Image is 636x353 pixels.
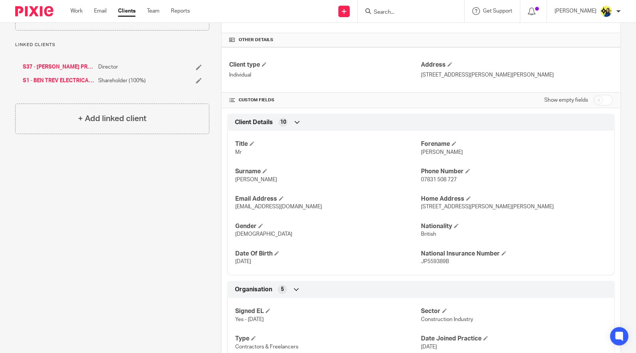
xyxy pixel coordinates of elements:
span: 10 [280,118,286,126]
input: Search [373,9,442,16]
a: S1 - BEN TREV ELECTRICAL SOLUTIONS LTD [23,77,94,85]
h4: CUSTOM FIELDS [229,97,421,103]
span: 5 [281,286,284,293]
span: Yes - [DATE] [235,317,264,322]
h4: Forename [421,140,607,148]
h4: Signed EL [235,307,421,315]
h4: Gender [235,222,421,230]
span: Get Support [483,8,512,14]
h4: Title [235,140,421,148]
span: Other details [239,37,273,43]
h4: Phone Number [421,168,607,176]
h4: Nationality [421,222,607,230]
span: [DATE] [421,344,437,350]
h4: Sector [421,307,607,315]
h4: National Insurance Number [421,250,607,258]
p: [PERSON_NAME] [555,7,596,15]
h4: + Add linked client [78,113,147,125]
a: Clients [118,7,135,15]
img: Bobo-Starbridge%201.jpg [600,5,612,18]
h4: Date Joined Practice [421,335,607,343]
span: [STREET_ADDRESS][PERSON_NAME][PERSON_NAME] [421,204,554,209]
a: S37 - [PERSON_NAME] PROPERTY LETS LTD [23,63,94,71]
span: [DATE] [235,259,251,264]
h4: Client type [229,61,421,69]
h4: Type [235,335,421,343]
span: Director [98,63,118,71]
span: Organisation [235,286,272,294]
p: Linked clients [15,42,209,48]
label: Show empty fields [544,96,588,104]
span: [PERSON_NAME] [235,177,277,182]
span: Client Details [235,118,273,126]
span: British [421,232,436,237]
span: Construction Industry [421,317,473,322]
span: Mr [235,150,242,155]
span: Contractors & Freelancers [235,344,298,350]
a: Reports [171,7,190,15]
span: [EMAIL_ADDRESS][DOMAIN_NAME] [235,204,322,209]
a: Work [70,7,83,15]
h4: Email Address [235,195,421,203]
h4: Home Address [421,195,607,203]
p: [STREET_ADDRESS][PERSON_NAME][PERSON_NAME] [421,71,613,79]
a: Team [147,7,159,15]
span: Shareholder (100%) [98,77,146,85]
span: 07831 508 727 [421,177,457,182]
span: [PERSON_NAME] [421,150,463,155]
h4: Date Of Birth [235,250,421,258]
span: JP559389B [421,259,449,264]
a: Email [94,7,107,15]
h4: Address [421,61,613,69]
img: Pixie [15,6,53,16]
p: Individual [229,71,421,79]
h4: Surname [235,168,421,176]
span: [DEMOGRAPHIC_DATA] [235,232,292,237]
